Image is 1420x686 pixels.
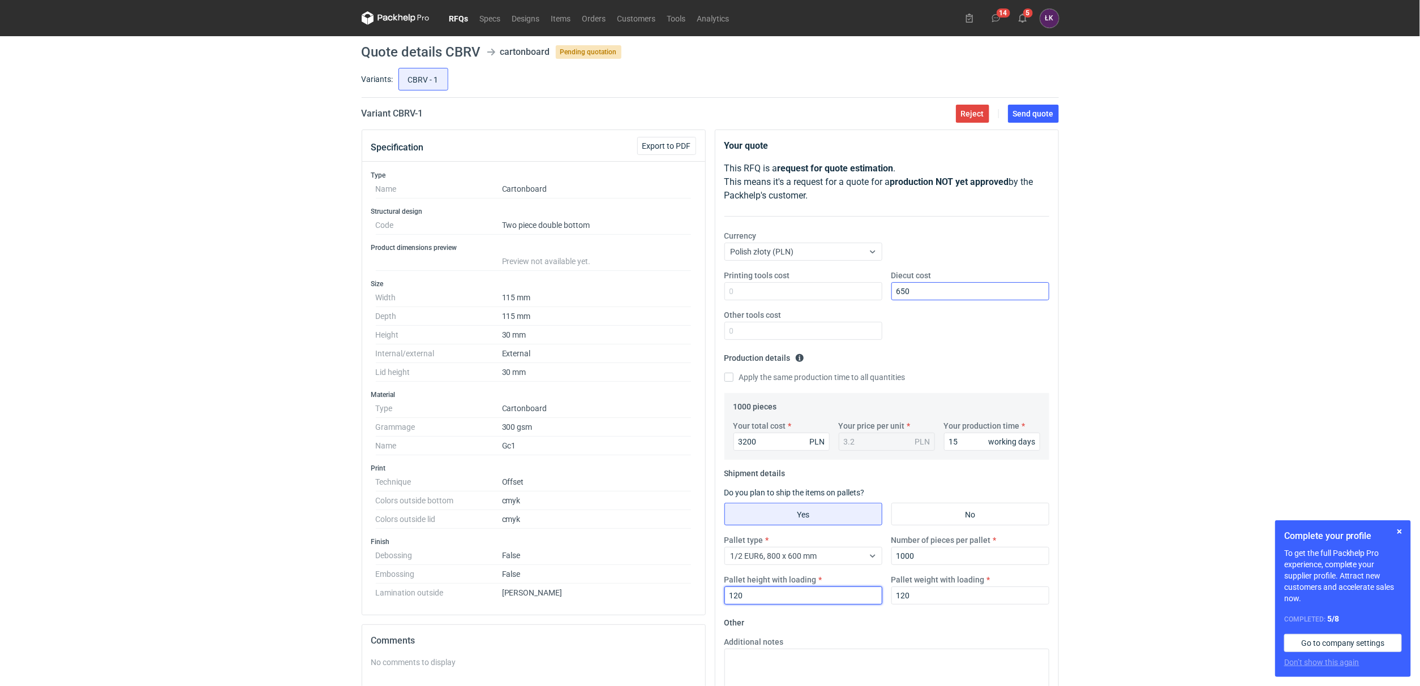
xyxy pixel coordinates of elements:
legend: 1000 pieces [733,398,777,411]
a: Specs [474,11,507,25]
legend: Shipment details [724,464,786,478]
label: Your total cost [733,420,786,432]
h3: Product dimensions preview [371,243,696,252]
dd: 300 gsm [502,418,692,437]
dd: 115 mm [502,307,692,326]
label: Yes [724,503,882,525]
figcaption: ŁK [1040,9,1059,28]
div: Łukasz Kowalski [1040,9,1059,28]
dt: Grammage [376,418,502,437]
dd: Offset [502,473,692,491]
label: Diecut cost [891,270,932,281]
label: Additional notes [724,636,784,648]
span: Reject [961,110,984,118]
dt: Height [376,326,502,344]
span: Export to PDF [642,142,691,150]
dt: Name [376,180,502,199]
legend: Production details [724,349,804,363]
dd: cmyk [502,510,692,529]
label: Printing tools cost [724,270,790,281]
label: Currency [724,230,757,241]
a: Designs [507,11,546,25]
dt: Colors outside lid [376,510,502,529]
strong: production NOT yet approved [890,176,1009,187]
span: Preview not available yet. [502,257,591,266]
input: 0 [733,433,830,451]
h3: Type [371,171,696,180]
dt: Lid height [376,363,502,382]
button: Send quote [1008,105,1059,123]
span: 1/2 EUR6, 800 x 600 mm [731,551,817,560]
button: Reject [956,105,989,123]
dd: False [502,546,692,565]
dd: Cartonboard [502,399,692,418]
dd: 115 mm [502,288,692,307]
dt: Internal/external [376,344,502,363]
label: No [891,503,1049,525]
h3: Size [371,279,696,288]
dd: False [502,565,692,584]
label: Number of pieces per pallet [891,534,991,546]
h2: Comments [371,634,696,648]
a: Orders [577,11,612,25]
label: Pallet weight with loading [891,574,985,585]
dd: 30 mm [502,363,692,382]
label: Other tools cost [724,309,782,321]
h1: Complete your profile [1284,529,1402,543]
label: Pallet type [724,534,763,546]
label: Apply the same production time to all quantities [724,372,906,383]
button: 14 [987,9,1005,27]
input: 0 [724,282,882,300]
div: No comments to display [371,657,696,668]
dt: Depth [376,307,502,326]
dt: Width [376,288,502,307]
dt: Embossing [376,565,502,584]
button: Skip for now [1393,525,1406,538]
strong: request for quote estimation [778,163,894,174]
dd: Gc1 [502,437,692,455]
h3: Material [371,390,696,399]
label: Your price per unit [839,420,905,432]
span: Polish złoty (PLN) [731,247,794,256]
dd: Cartonboard [502,180,692,199]
strong: Your quote [724,140,769,151]
h3: Print [371,464,696,473]
p: To get the full Packhelp Pro experience, complete your supplier profile. Attract new customers an... [1284,547,1402,604]
a: Analytics [692,11,735,25]
input: 0 [724,322,882,340]
label: Do you plan to ship the items on pallets? [724,488,865,497]
button: Export to PDF [637,137,696,155]
div: Completed: [1284,613,1402,625]
dt: Name [376,437,502,455]
label: Your production time [944,420,1020,432]
h3: Finish [371,537,696,546]
button: 5 [1014,9,1032,27]
button: Don’t show this again [1284,657,1359,668]
a: Customers [612,11,662,25]
dt: Code [376,216,502,235]
a: RFQs [444,11,474,25]
p: This RFQ is a . This means it's a request for a quote for a by the Packhelp's customer. [724,162,1049,202]
dt: Debossing [376,546,502,565]
dd: Two piece double bottom [502,216,692,235]
dt: Colors outside bottom [376,491,502,510]
dd: External [502,344,692,363]
span: Pending quotation [556,45,621,59]
span: Send quote [1013,110,1054,118]
dd: [PERSON_NAME] [502,584,692,597]
div: working days [989,436,1036,447]
h3: Structural design [371,207,696,216]
dt: Type [376,399,502,418]
a: Go to company settings [1284,634,1402,652]
input: 0 [944,433,1040,451]
h1: Quote details CBRV [362,45,481,59]
input: 0 [891,282,1049,300]
input: 0 [891,586,1049,605]
label: Pallet height with loading [724,574,817,585]
input: 0 [724,586,882,605]
dd: cmyk [502,491,692,510]
strong: 5 / 8 [1327,614,1339,623]
h2: Variant CBRV - 1 [362,107,423,120]
label: Variants: [362,74,393,85]
dd: 30 mm [502,326,692,344]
